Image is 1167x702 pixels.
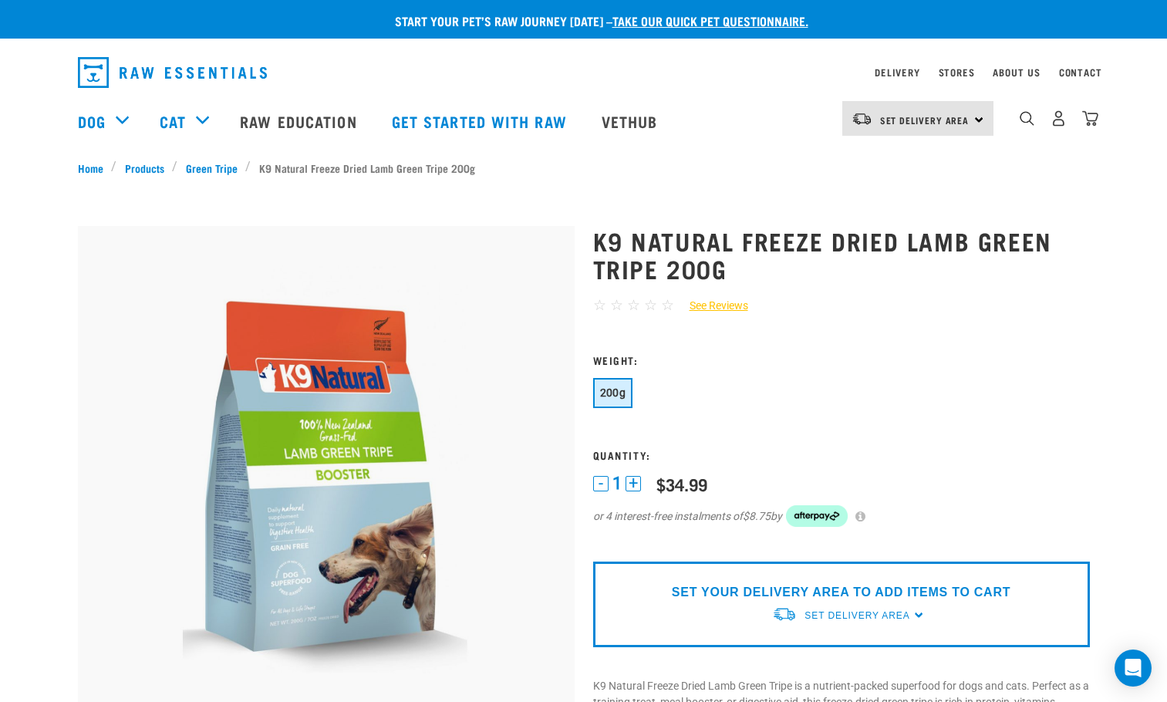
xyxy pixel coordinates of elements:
[993,69,1040,75] a: About Us
[66,51,1102,94] nav: dropdown navigation
[116,160,172,176] a: Products
[644,296,657,314] span: ☆
[661,296,674,314] span: ☆
[1059,69,1102,75] a: Contact
[586,90,677,152] a: Vethub
[612,17,808,24] a: take our quick pet questionnaire.
[656,474,707,494] div: $34.99
[743,508,771,525] span: $8.75
[786,505,848,527] img: Afterpay
[593,296,606,314] span: ☆
[627,296,640,314] span: ☆
[593,378,633,408] button: 200g
[672,583,1010,602] p: SET YOUR DELIVERY AREA TO ADD ITEMS TO CART
[600,386,626,399] span: 200g
[160,110,186,133] a: Cat
[875,69,919,75] a: Delivery
[593,449,1090,461] h3: Quantity:
[674,298,748,314] a: See Reviews
[1082,110,1098,127] img: home-icon@2x.png
[593,354,1090,366] h3: Weight:
[1051,110,1067,127] img: user.png
[593,227,1090,282] h1: K9 Natural Freeze Dried Lamb Green Tripe 200g
[376,90,586,152] a: Get started with Raw
[224,90,376,152] a: Raw Education
[78,110,106,133] a: Dog
[880,117,970,123] span: Set Delivery Area
[852,112,872,126] img: van-moving.png
[78,160,1090,176] nav: breadcrumbs
[612,475,622,491] span: 1
[626,476,641,491] button: +
[804,610,909,621] span: Set Delivery Area
[177,160,245,176] a: Green Tripe
[1020,111,1034,126] img: home-icon-1@2x.png
[610,296,623,314] span: ☆
[939,69,975,75] a: Stores
[772,606,797,623] img: van-moving.png
[593,505,1090,527] div: or 4 interest-free instalments of by
[1115,650,1152,687] div: Open Intercom Messenger
[78,57,267,88] img: Raw Essentials Logo
[593,476,609,491] button: -
[78,160,112,176] a: Home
